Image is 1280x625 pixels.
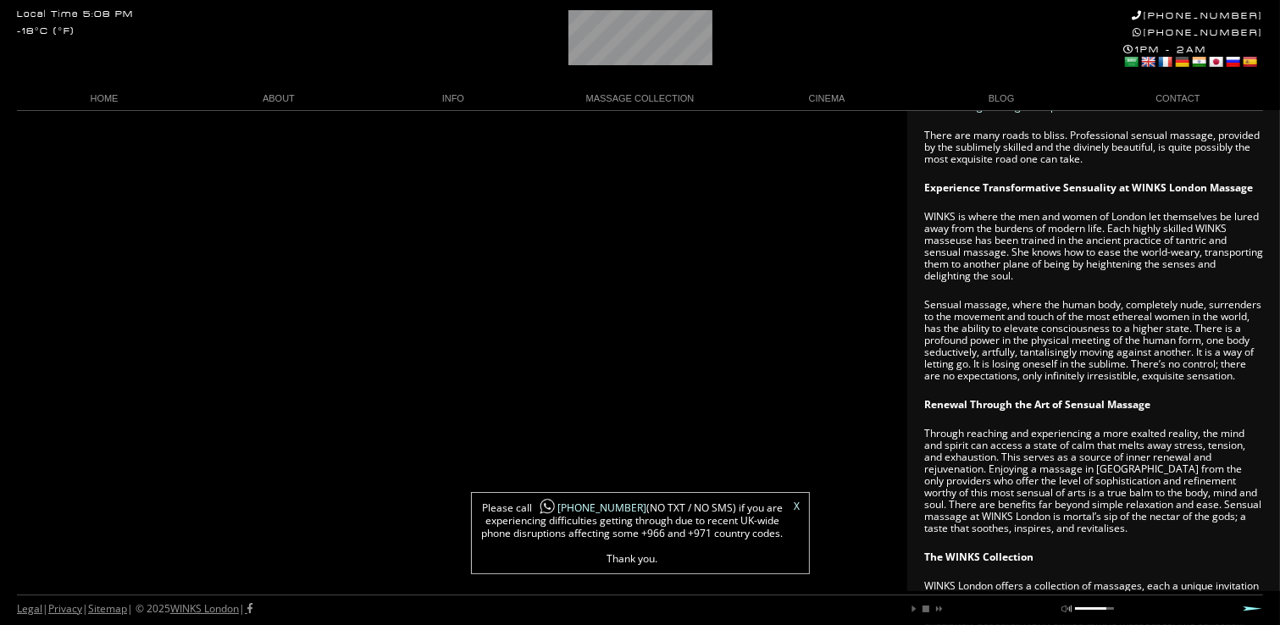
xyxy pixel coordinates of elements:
[924,397,1150,412] strong: Renewal Through the Art of Sensual Massage
[924,130,1263,165] p: There are many roads to bliss. Professional sensual massage, provided by the sublimely skilled an...
[1242,55,1257,69] a: Spanish
[48,601,82,616] a: Privacy
[480,501,785,565] span: Please call (NO TXT / NO SMS) if you are experiencing difficulties getting through due to recent ...
[795,501,801,512] a: X
[1157,55,1172,69] a: French
[366,87,540,110] a: INFO
[17,595,252,622] div: | | | © 2025 |
[924,550,1033,564] strong: The WINKS Collection
[924,41,1263,113] p: For those who have tasted the secrets of sensual and tantric massage, the world itself takes on a...
[921,604,931,614] a: stop
[1133,27,1263,38] a: [PHONE_NUMBER]
[1225,55,1240,69] a: Russian
[924,180,1253,195] strong: Experience Transformative Sensuality at WINKS London Massage
[1132,10,1263,21] a: [PHONE_NUMBER]
[740,87,914,110] a: CINEMA
[17,601,42,616] a: Legal
[924,428,1263,534] p: Through reaching and experiencing a more exalted reality, the mind and spirit can access a state ...
[1140,55,1155,69] a: English
[191,87,366,110] a: ABOUT
[933,604,943,614] a: next
[532,501,646,515] a: [PHONE_NUMBER]
[924,211,1263,282] p: WINKS is where the men and women of London let themselves be lured away from the burdens of moder...
[1123,55,1139,69] a: Arabic
[1191,55,1206,69] a: Hindi
[1174,55,1189,69] a: German
[539,498,556,516] img: whatsapp-icon1.png
[914,87,1089,110] a: BLOG
[1243,606,1263,611] a: Next
[17,27,75,36] div: -18°C (°F)
[1089,87,1263,110] a: CONTACT
[924,299,1263,382] p: Sensual massage, where the human body, completely nude, surrenders to the movement and touch of t...
[17,87,191,110] a: HOME
[909,604,919,614] a: play
[1208,55,1223,69] a: Japanese
[1123,44,1263,71] div: 1PM - 2AM
[170,601,239,616] a: WINKS London
[17,10,134,19] div: Local Time 5:08 PM
[540,87,740,110] a: MASSAGE COLLECTION
[1061,604,1072,614] a: mute
[88,601,127,616] a: Sitemap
